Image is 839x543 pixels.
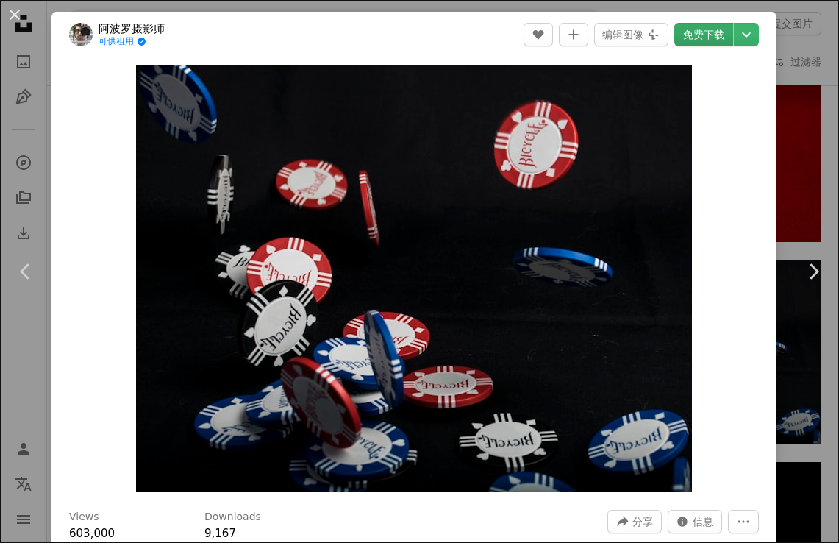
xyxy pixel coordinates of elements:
font: 可供租用 [99,36,134,46]
a: Next [788,201,839,342]
a: 免费下载 [674,23,733,46]
img: 前往 Apolo 摄影师的个人资料 [69,23,93,46]
span: 603,000 [69,527,115,540]
button: 编辑图像 [594,23,668,46]
font: 阿波罗摄影师 [99,22,165,35]
a: 可供租用 [99,36,165,48]
button: 分享此图片 [607,510,662,533]
font: 免费下载 [683,29,724,40]
font: 信息 [693,516,713,528]
button: 添加到收藏夹 [559,23,588,46]
button: 喜欢 [524,23,553,46]
button: 放大此图像 [136,65,692,492]
font: 编辑图像 [602,29,643,40]
h3: Downloads [204,510,261,525]
button: 选择下载大小 [734,23,759,46]
h3: Views [69,510,99,525]
span: 9,167 [204,527,236,540]
button: 更多操作 [728,510,759,533]
a: 阿波罗摄影师 [99,21,165,36]
button: 关于此图像的统计数据 [668,510,722,533]
font: 分享 [632,516,653,528]
img: 蓝色和红色的塑料玩具车 [136,65,692,492]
